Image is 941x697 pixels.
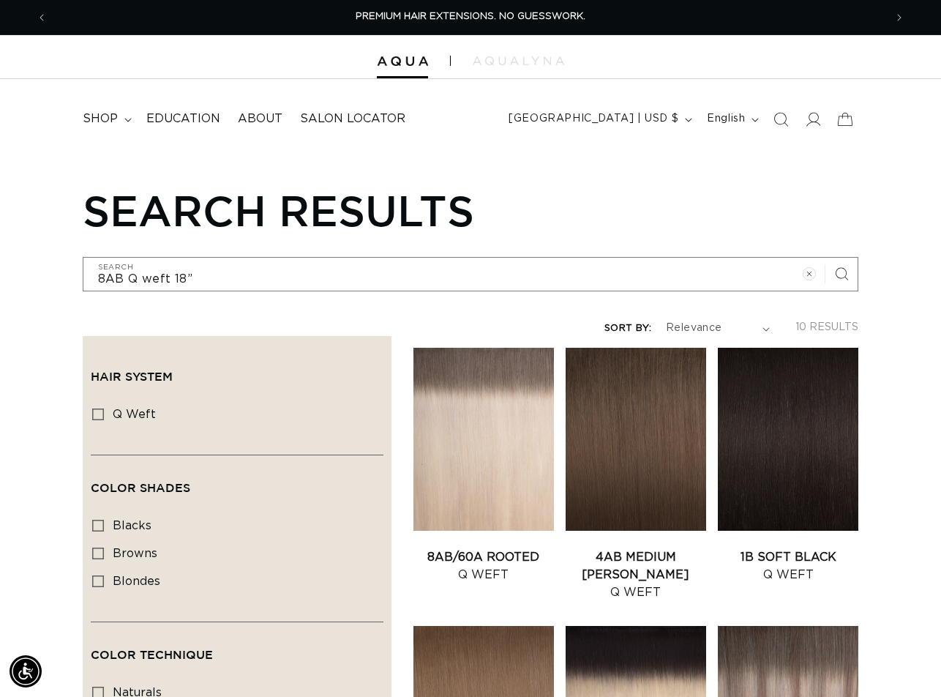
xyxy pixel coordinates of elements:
span: English [707,111,745,127]
a: 4AB Medium [PERSON_NAME] Q Weft [566,548,706,601]
span: q weft [113,409,156,420]
iframe: Chat Widget [868,627,941,697]
img: aqualyna.com [473,56,564,65]
span: 10 results [795,322,858,332]
a: Salon Locator [291,102,414,135]
span: blondes [113,575,160,587]
button: Previous announcement [26,4,58,31]
button: Clear search term [793,258,825,290]
summary: Search [765,103,797,135]
summary: shop [74,102,138,135]
span: [GEOGRAPHIC_DATA] | USD $ [509,111,678,127]
button: English [698,105,765,133]
summary: Color Shades (0 selected) [91,455,383,508]
div: Accessibility Menu [10,655,42,687]
button: Search [825,258,858,290]
summary: Hair System (0 selected) [91,344,383,397]
label: Sort by: [604,324,651,333]
img: Aqua Hair Extensions [377,56,428,67]
a: 1B Soft Black Q Weft [718,548,858,584]
a: 8AB/60A Rooted Q Weft [413,548,554,584]
span: About [238,111,282,127]
span: Color Shades [91,481,190,494]
a: Education [138,102,229,135]
a: About [229,102,291,135]
span: blacks [113,520,151,532]
summary: Color Technique (0 selected) [91,622,383,675]
span: Color Technique [91,648,213,661]
span: Education [146,111,220,127]
input: Search [83,258,858,291]
span: Hair System [91,370,173,383]
button: Next announcement [883,4,915,31]
span: browns [113,548,157,559]
button: [GEOGRAPHIC_DATA] | USD $ [500,105,698,133]
span: Salon Locator [300,111,405,127]
span: shop [83,111,118,127]
h1: Search results [83,185,859,235]
span: PREMIUM HAIR EXTENSIONS. NO GUESSWORK. [356,12,585,21]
